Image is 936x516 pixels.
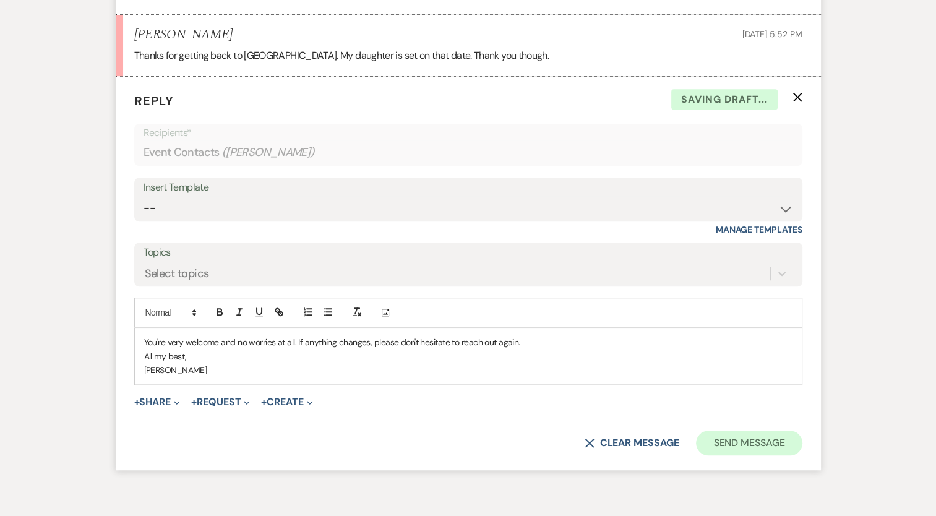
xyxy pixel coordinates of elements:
div: Event Contacts [144,140,793,165]
p: All my best, [144,350,792,363]
p: You're very welcome and no worries at all. If anything changes, please don't hesitate to reach ou... [144,335,792,349]
span: + [134,397,140,407]
div: Select topics [145,265,209,282]
a: Manage Templates [716,224,802,235]
button: Create [261,397,312,407]
span: + [261,397,267,407]
span: ( [PERSON_NAME] ) [222,144,315,161]
span: Saving draft... [671,89,778,110]
button: Clear message [585,438,679,448]
p: Recipients* [144,125,793,141]
label: Topics [144,244,793,262]
span: + [191,397,197,407]
span: [DATE] 5:52 PM [742,28,802,40]
button: Share [134,397,181,407]
p: Thanks for getting back to [GEOGRAPHIC_DATA]. My daughter is set on that date. Thank you though. [134,48,802,64]
span: Reply [134,93,174,109]
h5: [PERSON_NAME] [134,27,233,43]
button: Request [191,397,250,407]
p: [PERSON_NAME] [144,363,792,377]
button: Send Message [696,431,802,455]
div: Insert Template [144,179,793,197]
